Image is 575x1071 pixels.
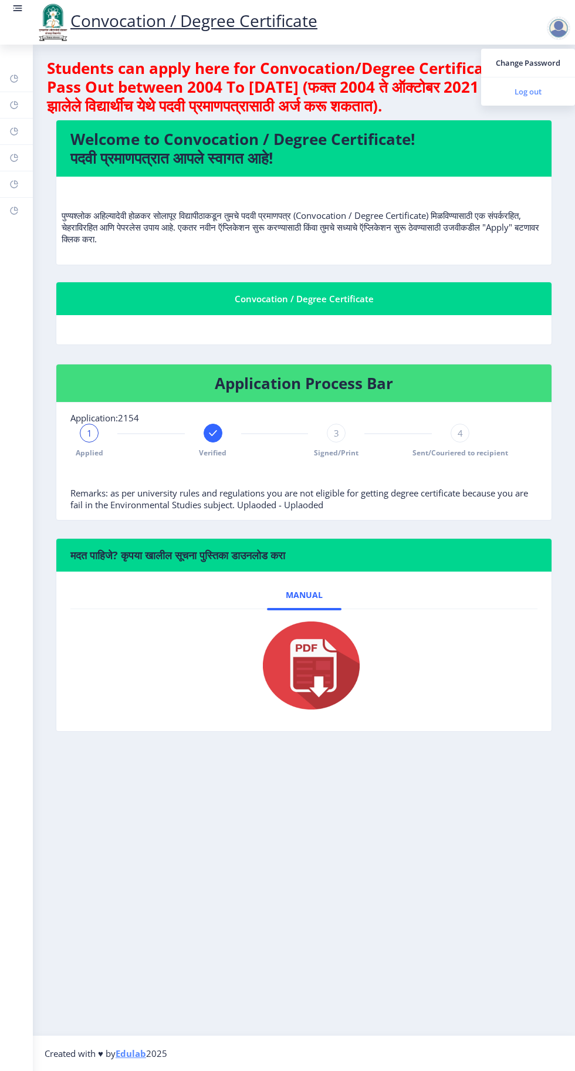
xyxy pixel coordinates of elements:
p: पुण्यश्लोक अहिल्यादेवी होळकर सोलापूर विद्यापीठाकडून तुमचे पदवी प्रमाणपत्र (Convocation / Degree C... [62,186,546,245]
a: Convocation / Degree Certificate [35,9,317,32]
span: Change Password [491,56,566,70]
span: Remarks: as per university rules and regulations you are not eligible for getting degree certific... [70,487,528,511]
a: Log out [481,77,575,106]
h4: Welcome to Convocation / Degree Certificate! पदवी प्रमाणपत्रात आपले स्वागत आहे! [70,130,537,167]
h4: Students can apply here for Convocation/Degree Certificate if they Pass Out between 2004 To [DATE... [47,59,561,115]
a: Change Password [481,49,575,77]
span: Log out [491,85,566,99]
span: Verified [199,448,226,458]
span: Application:2154 [70,412,139,424]
span: Created with ♥ by 2025 [45,1048,167,1059]
h6: मदत पाहिजे? कृपया खालील सूचना पुस्तिका डाउनलोड करा [70,548,537,562]
a: Manual [267,581,341,609]
span: Sent/Couriered to recipient [412,448,508,458]
img: logo [35,2,70,42]
a: Edulab [116,1048,146,1059]
div: Convocation / Degree Certificate [70,292,537,306]
span: 4 [458,427,463,439]
h4: Application Process Bar [70,374,537,393]
img: pdf.png [245,619,363,712]
span: 3 [334,427,339,439]
span: Manual [286,590,323,600]
span: Applied [76,448,103,458]
span: 1 [87,427,92,439]
span: Signed/Print [314,448,358,458]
